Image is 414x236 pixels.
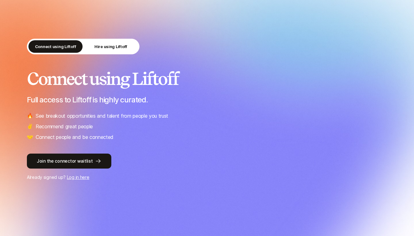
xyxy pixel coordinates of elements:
p: Full access to Liftoff is highly curated. [27,96,387,104]
span: ✌️ [27,122,33,130]
p: See breakout opportunities and talent from people you trust [36,112,168,120]
p: Recommend great people [36,122,93,130]
button: Join the connector waitlist [27,154,111,169]
p: Connect using Liftoff [35,43,76,50]
span: 🔥 [27,112,33,120]
span: 🤝 [27,133,33,141]
p: Hire using Liftoff [94,43,127,50]
h2: Connect using Liftoff [27,69,387,88]
a: Join the connector waitlist [27,154,387,169]
p: Already signed up? [27,174,387,181]
a: Log in here [67,175,89,180]
p: Connect people and be connected [36,133,114,141]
